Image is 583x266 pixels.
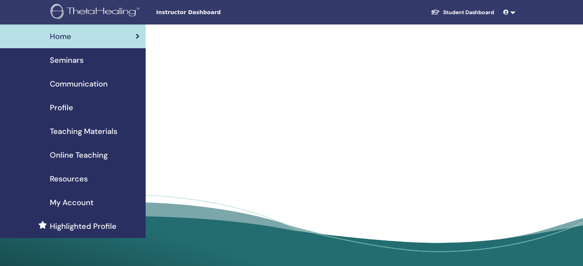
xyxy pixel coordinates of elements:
span: Highlighted Profile [50,220,117,232]
span: Seminars [50,54,84,66]
span: Communication [50,78,108,90]
span: Home [50,31,71,42]
span: Instructor Dashboard [156,8,271,16]
span: Profile [50,102,73,113]
span: My Account [50,197,94,208]
img: logo.png [51,4,142,21]
span: Teaching Materials [50,126,117,137]
img: graduation-cap-white.svg [431,9,440,15]
span: Online Teaching [50,149,108,161]
span: Resources [50,173,88,184]
a: Student Dashboard [425,5,500,20]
